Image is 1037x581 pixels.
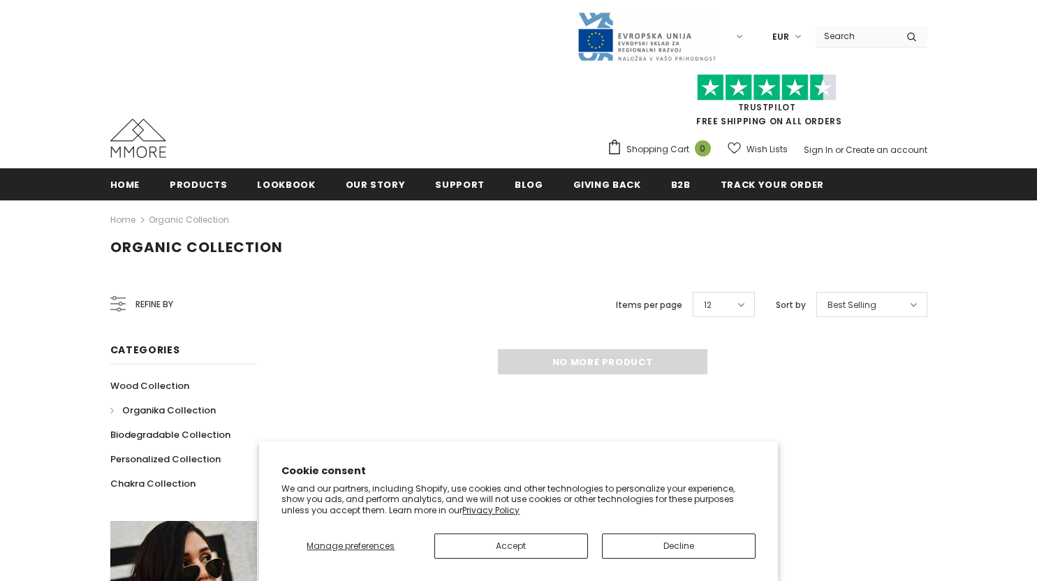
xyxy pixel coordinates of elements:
[170,178,227,191] span: Products
[110,398,216,422] a: Organika Collection
[110,447,221,471] a: Personalized Collection
[462,504,520,516] a: Privacy Policy
[721,168,824,200] a: Track your order
[346,178,406,191] span: Our Story
[281,483,756,516] p: We and our partners, including Shopify, use cookies and other technologies to personalize your ex...
[602,534,756,559] button: Decline
[738,101,796,113] a: Trustpilot
[434,534,588,559] button: Accept
[110,237,283,257] span: Organic Collection
[346,168,406,200] a: Our Story
[110,343,180,357] span: Categories
[110,212,135,228] a: Home
[671,168,691,200] a: B2B
[626,142,689,156] span: Shopping Cart
[110,168,140,200] a: Home
[110,379,189,392] span: Wood Collection
[616,298,682,312] label: Items per page
[671,178,691,191] span: B2B
[257,168,315,200] a: Lookbook
[697,74,837,101] img: Trust Pilot Stars
[110,428,230,441] span: Biodegradable Collection
[515,168,543,200] a: Blog
[573,168,641,200] a: Giving back
[281,464,756,478] h2: Cookie consent
[435,178,485,191] span: support
[577,11,716,62] img: Javni Razpis
[110,471,196,496] a: Chakra Collection
[257,178,315,191] span: Lookbook
[721,178,824,191] span: Track your order
[135,297,173,312] span: Refine by
[804,144,833,156] a: Sign In
[435,168,485,200] a: support
[835,144,844,156] span: or
[110,422,230,447] a: Biodegradable Collection
[695,140,711,156] span: 0
[110,178,140,191] span: Home
[828,298,876,312] span: Best Selling
[281,534,420,559] button: Manage preferences
[110,119,166,158] img: MMORE Cases
[846,144,927,156] a: Create an account
[573,178,641,191] span: Giving back
[110,374,189,398] a: Wood Collection
[776,298,806,312] label: Sort by
[110,453,221,466] span: Personalized Collection
[607,139,718,160] a: Shopping Cart 0
[122,404,216,417] span: Organika Collection
[704,298,712,312] span: 12
[772,30,789,44] span: EUR
[816,26,896,46] input: Search Site
[728,137,788,161] a: Wish Lists
[607,80,927,127] span: FREE SHIPPING ON ALL ORDERS
[577,30,716,42] a: Javni Razpis
[307,540,395,552] span: Manage preferences
[515,178,543,191] span: Blog
[747,142,788,156] span: Wish Lists
[149,214,229,226] a: Organic Collection
[170,168,227,200] a: Products
[110,477,196,490] span: Chakra Collection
